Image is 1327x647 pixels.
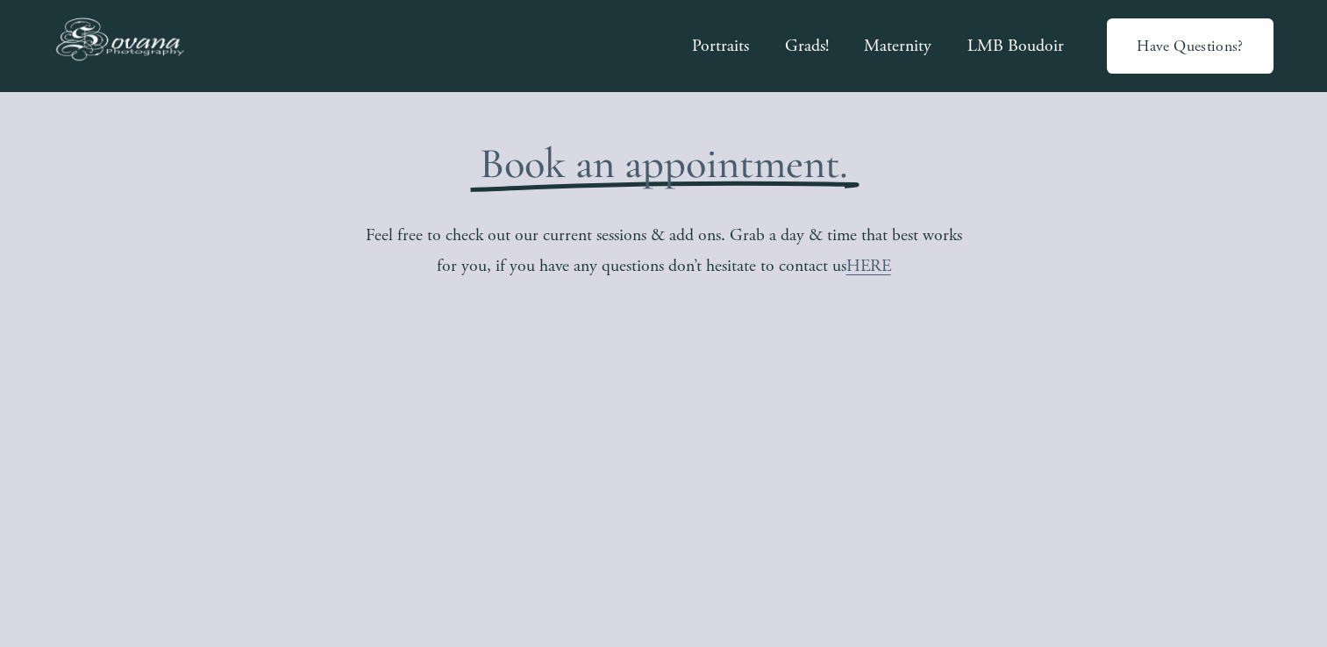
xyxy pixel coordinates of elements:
[785,29,829,63] a: Grads!
[846,255,891,277] a: HERE
[692,29,749,63] a: Portraits
[54,13,197,79] img: Sovana Photography
[480,138,848,189] span: Book an appointment.
[864,29,931,63] a: Maternity
[1107,18,1274,75] a: Have Questions?
[360,220,967,282] p: Feel free to check out our current sessions & add ons. Grab a day & time that best works for you,...
[967,29,1064,63] a: LMB Boudoir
